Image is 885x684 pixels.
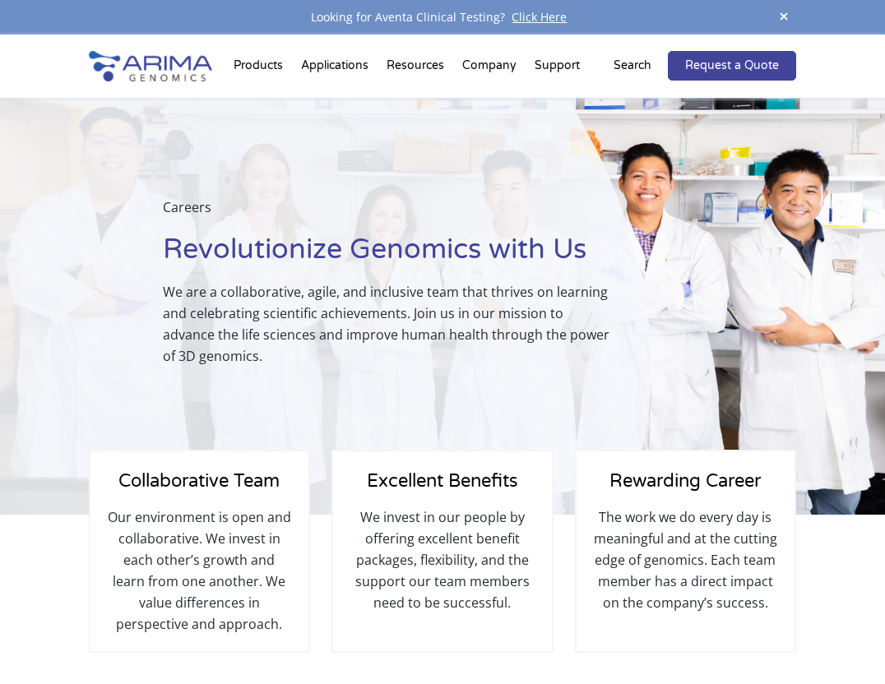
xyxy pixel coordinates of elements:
span: Excellent Benefits [367,470,518,492]
div: Looking for Aventa Clinical Testing? [89,7,797,28]
span: Collaborative Team [118,470,280,492]
span: Rewarding Career [609,470,761,492]
p: Search [614,55,651,76]
p: We invest in our people by offering excellent benefit packages, flexibility, and the support our ... [350,506,535,613]
p: We are a collaborative, agile, and inclusive team that thrives on learning and celebrating scient... [163,281,610,367]
img: Arima-Genomics-logo [89,51,212,81]
a: Click Here [505,9,573,25]
h1: Revolutionize Genomics with Us [163,231,610,281]
a: Request a Quote [668,51,796,81]
p: Careers [163,196,610,231]
p: Our environment is open and collaborative. We invest in each other’s growth and learn from one an... [107,506,293,635]
p: The work we do every day is meaningful and at the cutting edge of genomics. Each team member has ... [593,506,779,613]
